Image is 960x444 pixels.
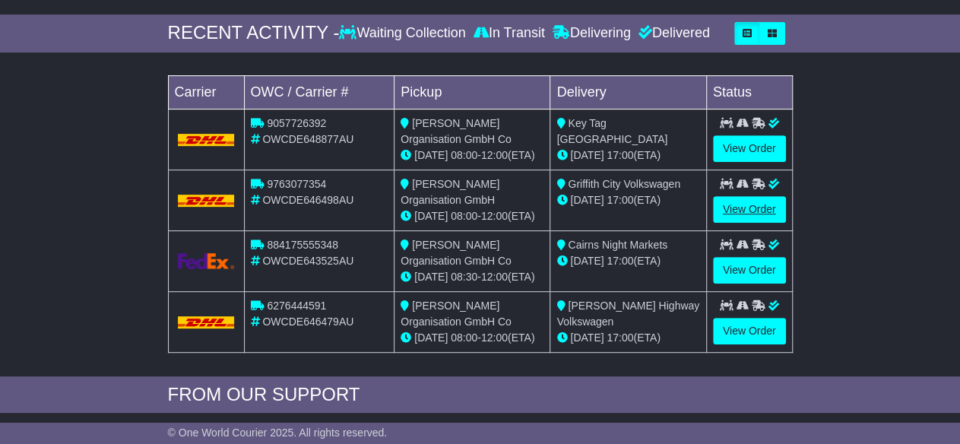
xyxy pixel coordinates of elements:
span: 08:30 [451,271,477,283]
img: DHL.png [178,134,235,146]
span: [PERSON_NAME] Organisation GmbH Co [401,239,512,267]
span: OWCDE646479AU [262,316,353,328]
td: OWC / Carrier # [244,75,394,109]
span: 12:00 [481,149,508,161]
span: 08:00 [451,331,477,344]
td: Carrier [168,75,244,109]
span: [DATE] [570,149,604,161]
a: View Order [713,318,786,344]
div: (ETA) [556,147,699,163]
span: [PERSON_NAME] Organisation GmbH Co [401,300,512,328]
a: View Order [713,135,786,162]
span: 9057726392 [267,117,326,129]
span: 9763077354 [267,178,326,190]
div: - (ETA) [401,208,543,224]
span: Griffith City Volkswagen [568,178,680,190]
span: 12:00 [481,271,508,283]
div: (ETA) [556,192,699,208]
span: [DATE] [570,255,604,267]
span: 17:00 [607,149,633,161]
span: [PERSON_NAME] Organisation GmbH [401,178,499,206]
div: - (ETA) [401,269,543,285]
span: [PERSON_NAME] Organisation GmbH Co [401,117,512,145]
td: Status [706,75,792,109]
span: [DATE] [570,331,604,344]
span: 884175555348 [267,239,337,251]
div: Delivered [635,25,710,42]
img: DHL.png [178,316,235,328]
a: View Order [713,257,786,284]
span: [DATE] [414,210,448,222]
img: GetCarrierServiceLogo [178,253,235,269]
span: © One World Courier 2025. All rights reserved. [168,427,388,439]
div: - (ETA) [401,330,543,346]
span: 17:00 [607,331,633,344]
span: OWCDE648877AU [262,133,353,145]
div: (ETA) [556,253,699,269]
div: RECENT ACTIVITY - [168,22,340,44]
span: OWCDE646498AU [262,194,353,206]
img: DHL.png [178,195,235,207]
span: 17:00 [607,255,633,267]
span: 08:00 [451,210,477,222]
div: Waiting Collection [339,25,469,42]
div: - (ETA) [401,147,543,163]
a: View Order [713,196,786,223]
td: Delivery [550,75,706,109]
div: Delivering [549,25,635,42]
span: 17:00 [607,194,633,206]
span: Key Tag [GEOGRAPHIC_DATA] [556,117,667,145]
span: [DATE] [414,271,448,283]
span: [DATE] [414,149,448,161]
span: 6276444591 [267,300,326,312]
span: OWCDE643525AU [262,255,353,267]
div: (ETA) [556,330,699,346]
div: FROM OUR SUPPORT [168,384,793,406]
span: 12:00 [481,331,508,344]
span: 12:00 [481,210,508,222]
span: Cairns Night Markets [568,239,667,251]
span: [DATE] [570,194,604,206]
span: [PERSON_NAME] Highway Volkswagen [556,300,699,328]
td: Pickup [394,75,550,109]
div: In Transit [470,25,549,42]
span: [DATE] [414,331,448,344]
span: 08:00 [451,149,477,161]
